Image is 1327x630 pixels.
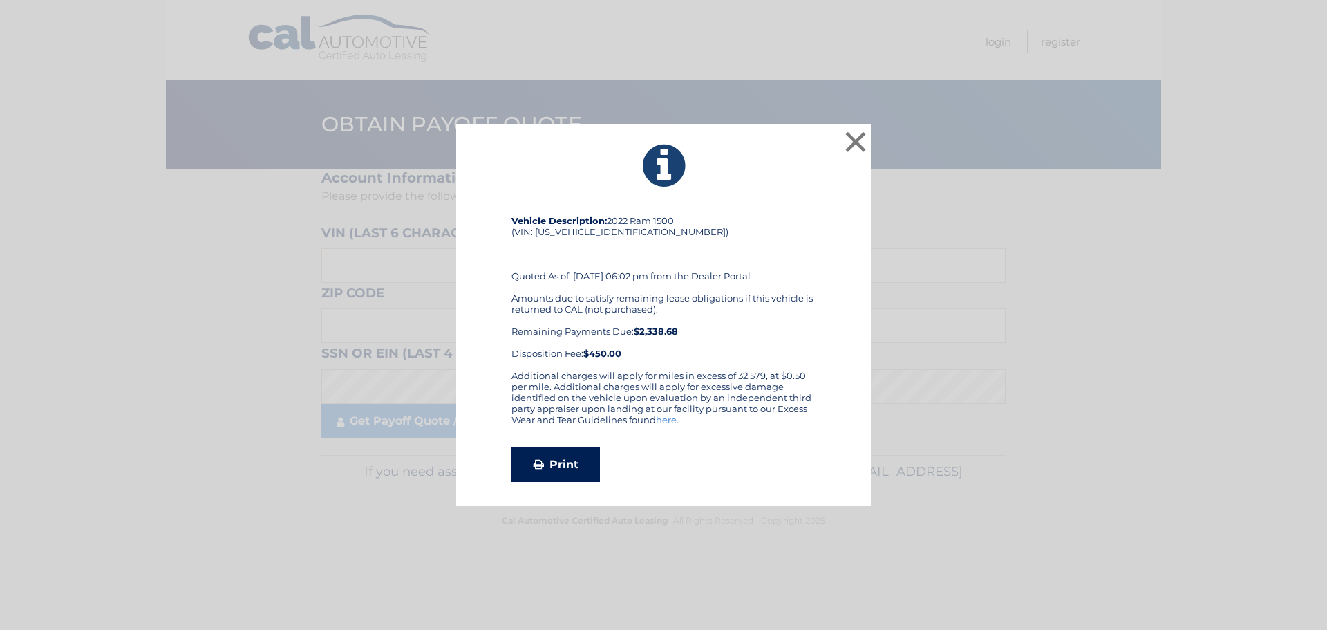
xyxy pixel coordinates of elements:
[511,370,816,436] div: Additional charges will apply for miles in excess of 32,579, at $0.50 per mile. Additional charge...
[511,215,607,226] strong: Vehicle Description:
[656,414,677,425] a: here
[583,348,621,359] strong: $450.00
[511,215,816,370] div: 2022 Ram 1500 (VIN: [US_VEHICLE_IDENTIFICATION_NUMBER]) Quoted As of: [DATE] 06:02 pm from the De...
[511,293,816,359] div: Amounts due to satisfy remaining lease obligations if this vehicle is returned to CAL (not purcha...
[634,326,678,337] b: $2,338.68
[511,447,600,482] a: Print
[842,128,869,156] button: ×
